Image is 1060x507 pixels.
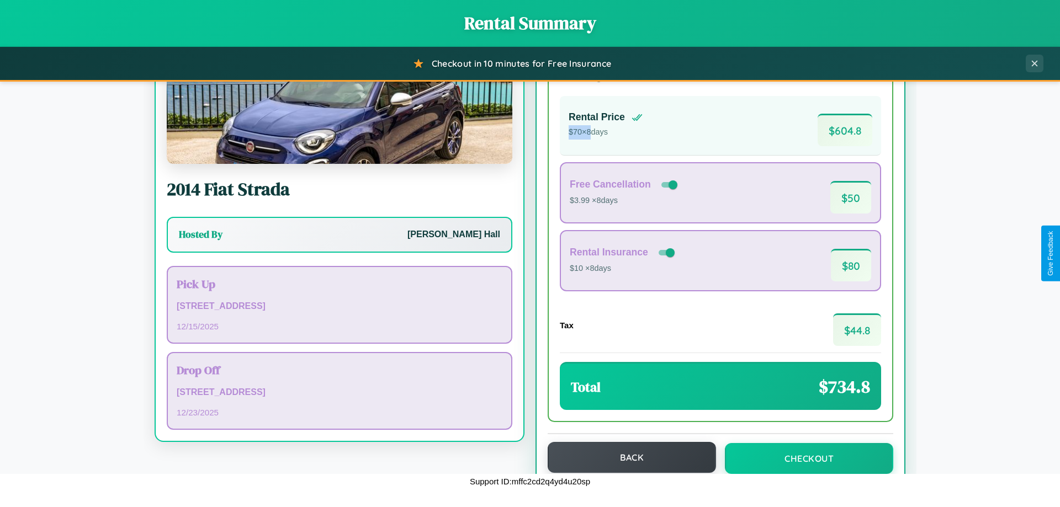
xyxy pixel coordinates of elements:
p: $10 × 8 days [570,261,677,276]
h3: Pick Up [177,276,502,292]
p: Support ID: mffc2cd2q4yd4u20sp [470,474,590,489]
span: $ 44.8 [833,313,881,346]
h2: 2014 Fiat Strada [167,177,512,201]
span: Checkout in 10 minutes for Free Insurance [432,58,611,69]
p: 12 / 15 / 2025 [177,319,502,334]
p: $3.99 × 8 days [570,194,680,208]
span: $ 80 [831,249,871,281]
span: $ 734.8 [819,375,870,399]
h4: Free Cancellation [570,179,651,190]
button: Back [548,442,716,473]
h4: Rental Insurance [570,247,648,258]
h4: Rental Price [569,111,625,123]
img: Fiat Strada [167,54,512,164]
p: 12 / 23 / 2025 [177,405,502,420]
h1: Rental Summary [11,11,1049,35]
h3: Hosted By [179,228,222,241]
h3: Drop Off [177,362,502,378]
span: $ 50 [830,181,871,214]
span: $ 604.8 [818,114,872,146]
button: Checkout [725,443,893,474]
p: [STREET_ADDRESS] [177,298,502,314]
p: [PERSON_NAME] Hall [407,227,500,243]
div: Give Feedback [1047,231,1054,276]
h3: Total [571,378,601,396]
h4: Tax [560,321,574,330]
p: $ 70 × 8 days [569,125,643,140]
p: [STREET_ADDRESS] [177,385,502,401]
